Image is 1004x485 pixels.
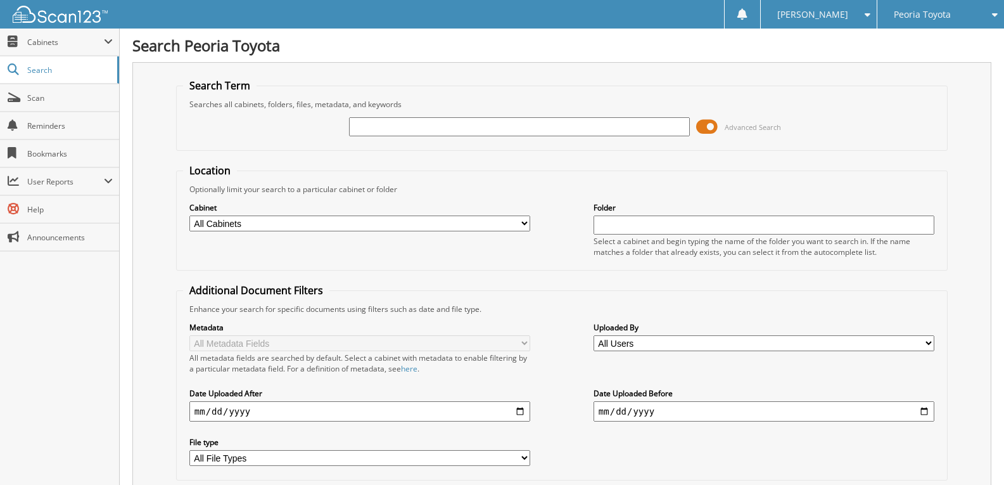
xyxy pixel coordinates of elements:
[132,35,991,56] h1: Search Peoria Toyota
[183,283,329,297] legend: Additional Document Filters
[183,164,237,178] legend: Location
[189,202,530,213] label: Cabinet
[27,232,113,243] span: Announcements
[777,11,848,18] span: [PERSON_NAME]
[594,322,934,333] label: Uploaded By
[27,176,104,187] span: User Reports
[189,352,530,374] div: All metadata fields are searched by default. Select a cabinet with metadata to enable filtering b...
[894,11,951,18] span: Peoria Toyota
[183,79,257,93] legend: Search Term
[594,401,934,422] input: end
[183,99,941,110] div: Searches all cabinets, folders, files, metadata, and keywords
[594,388,934,399] label: Date Uploaded Before
[189,322,530,333] label: Metadata
[183,304,941,314] div: Enhance your search for specific documents using filters such as date and file type.
[27,120,113,131] span: Reminders
[189,437,530,448] label: File type
[189,388,530,399] label: Date Uploaded After
[725,122,781,132] span: Advanced Search
[27,37,104,48] span: Cabinets
[594,202,934,213] label: Folder
[189,401,530,422] input: start
[27,93,113,103] span: Scan
[27,148,113,159] span: Bookmarks
[401,363,417,374] a: here
[13,6,108,23] img: scan123-logo-white.svg
[27,204,113,215] span: Help
[594,236,934,257] div: Select a cabinet and begin typing the name of the folder you want to search in. If the name match...
[27,65,111,75] span: Search
[183,184,941,195] div: Optionally limit your search to a particular cabinet or folder
[941,424,1004,485] iframe: Chat Widget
